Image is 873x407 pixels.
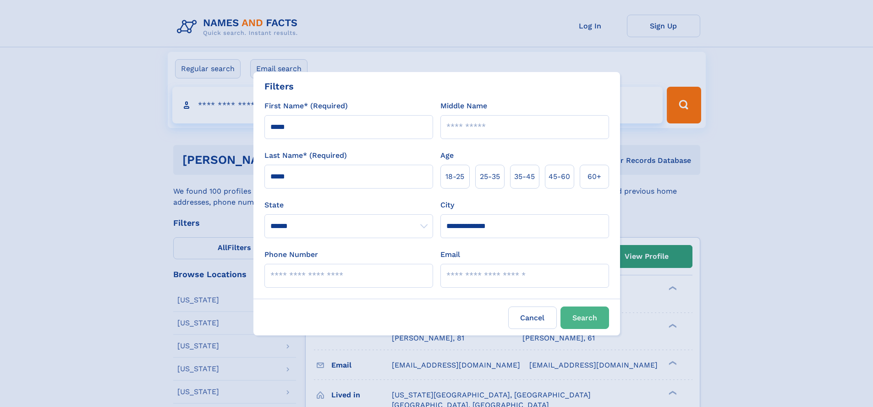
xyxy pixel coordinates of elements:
[264,150,347,161] label: Last Name* (Required)
[440,150,454,161] label: Age
[549,171,570,182] span: 45‑60
[264,100,348,112] label: First Name* (Required)
[440,100,487,112] label: Middle Name
[480,171,500,182] span: 25‑35
[264,79,294,93] div: Filters
[508,307,557,329] label: Cancel
[264,200,433,211] label: State
[560,307,609,329] button: Search
[440,200,454,211] label: City
[514,171,535,182] span: 35‑45
[445,171,464,182] span: 18‑25
[587,171,601,182] span: 60+
[264,249,318,260] label: Phone Number
[440,249,460,260] label: Email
